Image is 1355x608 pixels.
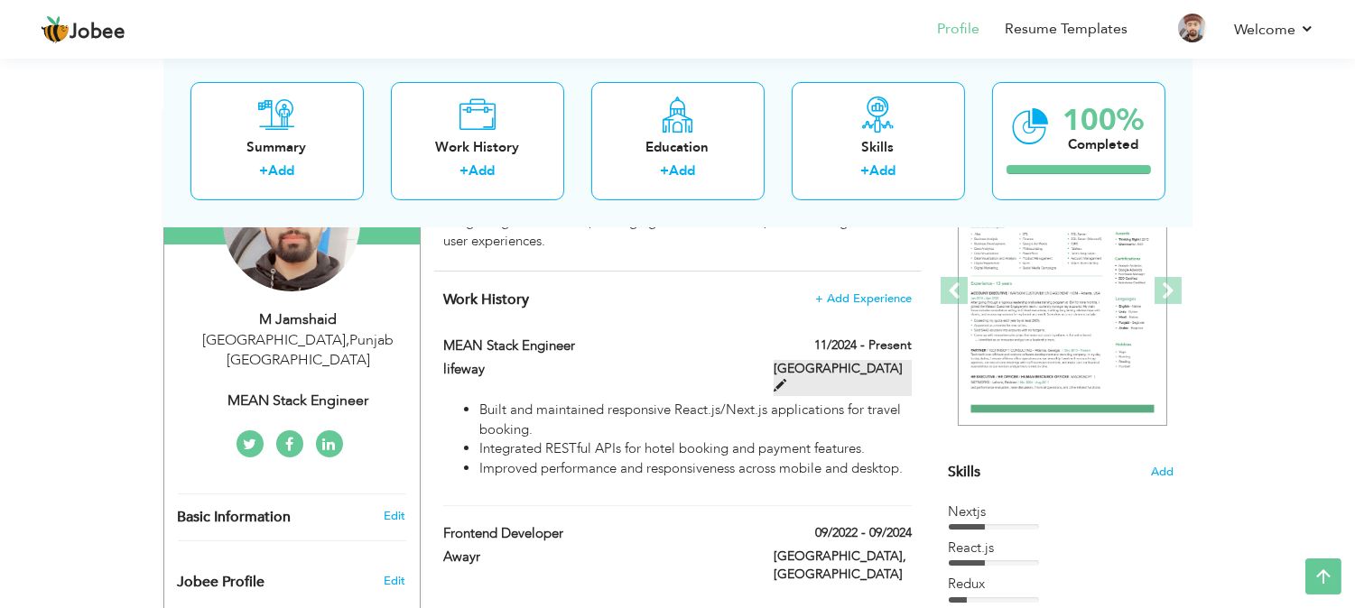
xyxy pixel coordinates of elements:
label: 09/2022 - 09/2024 [815,524,912,542]
li: Built and maintained responsive React.js/Next.js applications for travel booking. [479,401,911,439]
label: Awayr [443,548,747,567]
span: + Add Experience [815,292,912,305]
div: M Jamshaid [178,309,420,330]
label: + [660,161,669,180]
label: [GEOGRAPHIC_DATA], [GEOGRAPHIC_DATA] [774,548,912,584]
span: Work History [443,290,529,309]
div: React.js [949,539,1174,557]
label: + [459,161,469,180]
a: Add [869,161,896,180]
a: Add [669,161,695,180]
a: Welcome [1234,19,1314,41]
span: Basic Information [178,510,292,526]
div: 100% [1063,105,1145,134]
img: Profile Img [1178,14,1207,42]
span: Add [1152,464,1174,481]
label: 11/2024 - Present [814,336,912,355]
div: Skills [806,137,951,156]
h4: This helps to show the companies you have worked for. [443,290,911,309]
a: Profile [937,19,979,40]
div: MEAN Stack Engineer [178,391,420,411]
a: Edit [384,508,405,524]
span: Skills [949,462,981,482]
a: Jobee [41,15,125,44]
img: jobee.io [41,15,70,44]
div: Nextjs [949,502,1174,521]
div: Completed [1063,134,1145,153]
div: Summary [205,137,349,156]
label: MEAN Stack Engineer [443,336,747,355]
li: Improved performance and responsiveness across mobile and desktop. [479,459,911,478]
a: Resume Templates [1005,19,1128,40]
div: [GEOGRAPHIC_DATA] Punjab [GEOGRAPHIC_DATA] [178,330,420,372]
span: , [347,330,350,350]
span: Edit [384,573,405,589]
div: Education [606,137,750,156]
span: Jobee Profile [178,575,265,591]
label: lifeway [443,360,747,379]
label: + [860,161,869,180]
span: Jobee [70,23,125,42]
a: Add [268,161,294,180]
label: Frontend Developer [443,524,747,543]
a: Add [469,161,495,180]
div: Enhance your career by creating a custom URL for your Jobee public profile. [164,555,420,600]
div: Work History [405,137,550,156]
label: + [259,161,268,180]
div: Redux [949,575,1174,594]
li: Integrated RESTful APIs for hotel booking and payment features. [479,439,911,458]
label: [GEOGRAPHIC_DATA] [774,360,912,396]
